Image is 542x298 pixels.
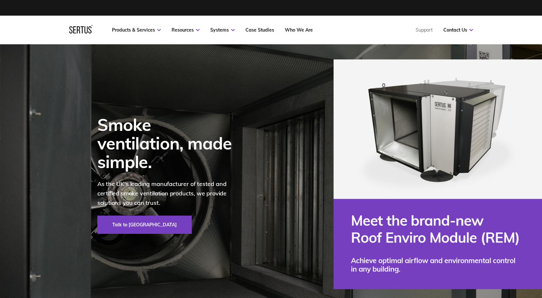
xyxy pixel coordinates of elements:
[210,27,235,33] a: Systems
[97,115,241,171] div: Smoke ventilation, made simple.
[285,27,313,33] a: Who We Are
[112,27,161,33] a: Products & Services
[443,27,473,33] a: Contact Us
[172,27,200,33] a: Resources
[416,27,433,33] a: Support
[97,216,192,234] a: Talk to [GEOGRAPHIC_DATA]
[245,27,274,33] a: Case Studies
[97,179,241,207] p: As the UK's leading manufacturer of tested and certified smoke ventilation products, we provide s...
